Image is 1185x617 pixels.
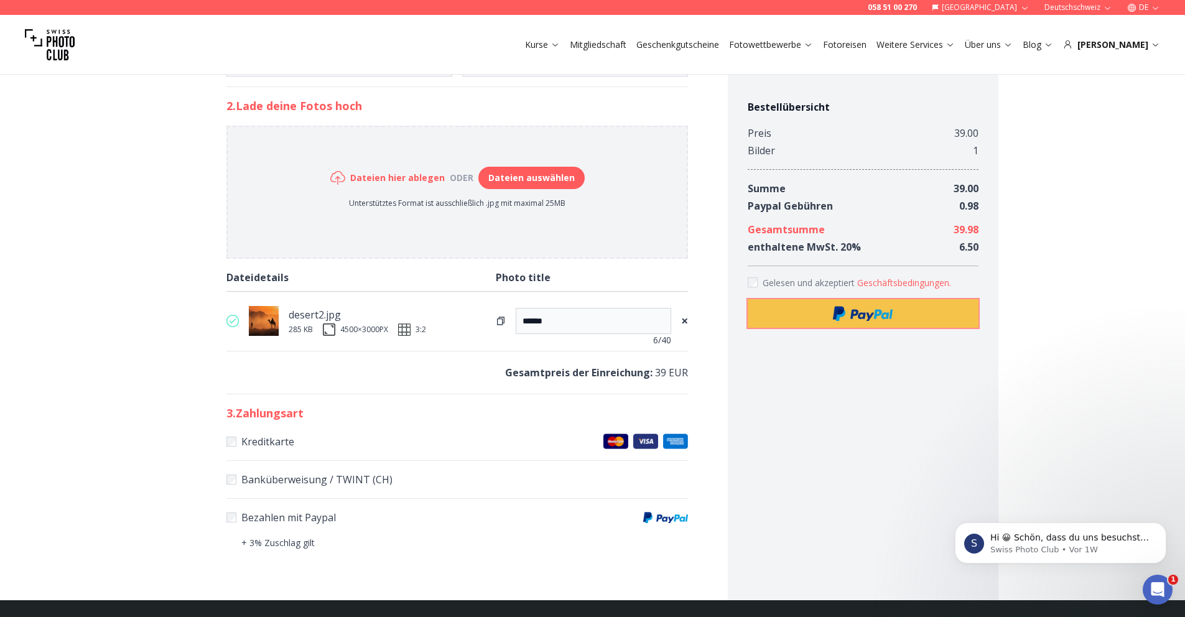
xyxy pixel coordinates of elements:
input: Banküberweisung / TWINT (CH) [226,475,236,485]
div: Unser Bot und unser Team können helfen [26,310,188,336]
button: Nach Hilfe suchen [18,173,231,198]
a: Geschenkgutscheine [636,39,719,51]
img: Profile image for Quim [122,20,147,45]
input: KreditkarteMaster CardsVisaAmerican Express [226,437,236,447]
a: Weitere Services [876,39,955,51]
button: Über uns [960,36,1018,53]
div: Paypal Gebühren [748,197,833,215]
span: Home [27,419,55,428]
div: Gibt es für jeden Fotowettbewerb ein bestimmtes Thema? [26,208,208,234]
h2: 2. Lade deine Fotos hoch [226,97,688,114]
div: Welche Kamera und Fotoausrüstung empfiehlt ihr für mich? [26,244,208,270]
p: Hallo 👋 [25,88,224,109]
button: Dateien auswählen [478,167,585,189]
p: Wie können wir helfen? [25,109,224,152]
button: Geschenkgutscheine [631,36,724,53]
h4: Bestellübersicht [748,100,978,114]
span: × [681,312,688,330]
div: Gesamtsumme [748,221,825,238]
img: size [323,323,335,336]
span: 3:2 [416,325,426,335]
span: Nach Hilfe suchen [26,179,114,192]
button: Blog [1018,36,1058,53]
div: desert2.jpg [289,306,426,323]
button: Weitere Services [871,36,960,53]
button: Accept termsGelesen und akzeptiert [857,277,951,289]
div: Welche Kamera und Fotoausrüstung empfiehlt ihr für mich? [18,239,231,275]
span: 1 [1168,575,1178,585]
p: + 3% Zuschlag gilt [226,537,585,549]
div: Preis [748,124,771,142]
label: Kreditkarte [226,433,688,450]
a: Blog [1023,39,1053,51]
span: 39.98 [954,223,978,236]
a: 058 51 00 270 [868,2,917,12]
a: Fotowettbewerbe [729,39,813,51]
div: Eine Frage stellen [26,297,188,310]
div: Schließen [214,20,236,42]
button: Paypal [748,299,978,328]
p: Unterstütztes Format ist ausschließlich .jpg mit maximal 25MB [330,198,585,208]
img: Profile image for Fin [193,310,208,325]
div: 285 KB [289,325,313,335]
div: 4500 × 3000 PX [340,325,388,335]
h2: 3 . Zahlungsart [226,404,688,422]
button: Kurse [520,36,565,53]
iframe: Intercom notifications Nachricht [936,496,1185,583]
img: thumb [249,306,279,336]
div: Gibt es für jeden Fotowettbewerb ein bestimmtes Thema? [18,203,231,239]
div: 39.00 [954,124,978,142]
label: Bezahlen mit Paypal [226,509,688,526]
p: 39 EUR [226,364,688,381]
h6: Dateien hier ablegen [350,172,445,184]
img: Master Cards [603,434,628,449]
label: Banküberweisung / TWINT (CH) [226,471,688,488]
span: Hilfe [114,419,134,428]
img: ratio [398,323,411,336]
button: Hilfe [83,388,165,438]
a: Kurse [525,39,560,51]
img: Visa [633,434,658,449]
span: 6 /40 [653,334,671,346]
input: Bezahlen mit PaypalPaypal [226,513,236,522]
div: 1 [973,142,978,159]
div: Bilder [748,142,775,159]
a: Fotoreisen [823,39,867,51]
img: Profile image for Ina [146,20,170,45]
img: Swiss photo club [25,20,75,70]
img: logo [25,24,54,44]
a: Mitgliedschaft [570,39,626,51]
button: Nachrichten [166,388,249,438]
div: Summe [748,180,786,197]
div: Eine Frage stellenUnser Bot und unser Team können helfenProfile image for Fin [12,287,236,347]
button: Fotoreisen [818,36,871,53]
span: Nachrichten [181,419,234,428]
img: Paypal [643,512,688,523]
span: Gelesen und akzeptiert [763,277,857,289]
div: Photo title [496,269,688,286]
span: 6.50 [959,240,978,254]
button: Mitgliedschaft [565,36,631,53]
div: [PERSON_NAME] [1063,39,1160,51]
img: American Express [663,434,688,449]
input: Accept terms [748,277,758,287]
img: valid [226,315,239,327]
button: Fotowettbewerbe [724,36,818,53]
iframe: Intercom live chat [1143,575,1173,605]
div: Dateidetails [226,269,496,286]
span: 0.98 [959,199,978,213]
div: oder [445,172,478,184]
img: Profile image for Osan [169,20,194,45]
img: Paypal [832,306,894,321]
div: enthaltene MwSt. 20 % [748,238,861,256]
b: Gesamtpreis der Einreichung : [505,366,653,379]
a: Über uns [965,39,1013,51]
span: 39.00 [954,182,978,195]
